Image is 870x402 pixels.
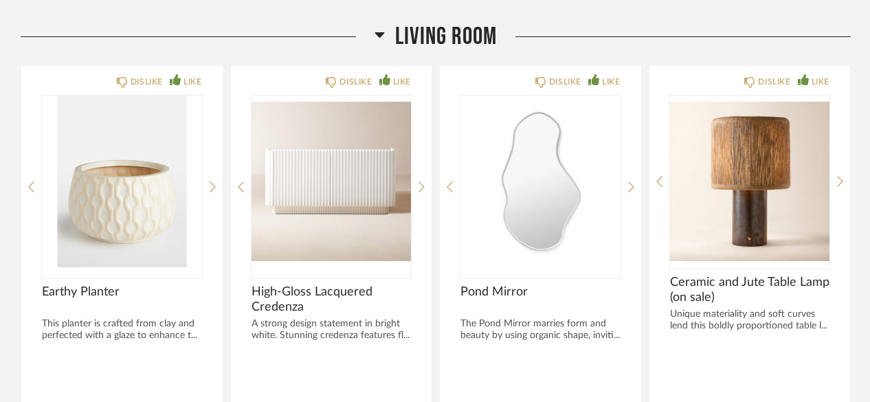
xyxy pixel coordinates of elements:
span: Ceramic and Jute Table Lamp (on sale) [670,275,830,305]
div: This planter is crafted from clay and perfected with a glaze to enhance t... [42,318,202,342]
div: LIKE [393,75,411,89]
span: Earthy Planter [42,284,202,300]
img: undefined [42,96,202,267]
img: undefined [670,96,830,267]
img: undefined [460,96,621,267]
div: DISLIKE [549,75,581,89]
div: LIKE [183,75,201,89]
div: A strong design statement in bright white. Stunning credenza features fl... [252,318,412,342]
div: LIKE [812,75,829,89]
span: Living Room [395,22,497,52]
div: 0 [460,96,621,267]
div: DISLIKE [131,75,163,89]
div: 0 [252,96,412,267]
div: The Pond Mirror marries form and beauty by using organic shape, inviti... [460,318,621,342]
div: DISLIKE [758,75,790,89]
div: 0 [42,96,202,267]
img: undefined [252,96,412,267]
span: Pond Mirror [460,284,621,300]
div: DISLIKE [339,75,372,89]
div: LIKE [602,75,620,89]
div: Unique materiality and soft curves lend this boldly proportioned table l... [670,309,830,332]
span: High-Gloss Lacquered Credenza [252,284,412,315]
